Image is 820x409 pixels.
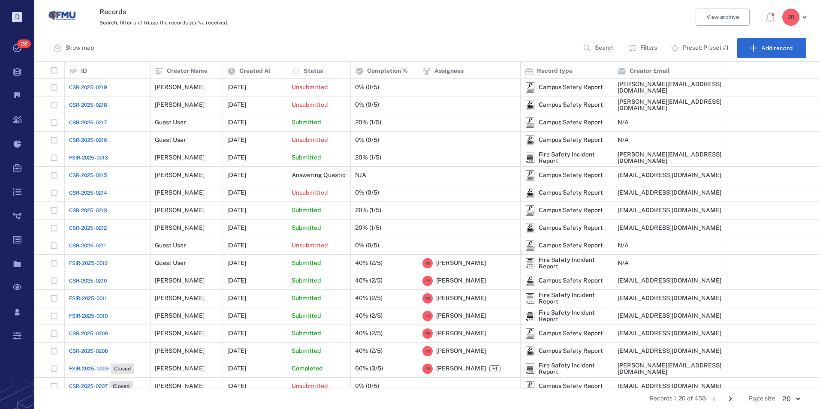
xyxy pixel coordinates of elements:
[525,293,535,304] img: icon Fire Safety Incident Report
[155,207,205,214] div: [PERSON_NAME]
[355,137,379,143] div: 0% (0/5)
[355,383,379,389] div: 0% (0/5)
[525,276,535,286] div: Campus Safety Report
[99,20,228,26] span: Search, filter and triage the records you've received.
[737,38,806,58] button: Add record
[618,81,723,94] div: [PERSON_NAME][EMAIL_ADDRESS][DOMAIN_NAME]
[99,7,564,17] h3: Records
[227,101,246,109] p: [DATE]
[69,295,107,302] span: FSIR-2025-0011
[69,136,107,144] a: CSR-2025-0216
[525,82,535,93] img: icon Campus Safety Report
[355,102,379,108] div: 0% (0/5)
[69,224,107,232] a: CSR-2025-0212
[69,381,133,391] a: CSR-2025-0207Closed
[304,67,323,75] p: Status
[69,101,107,109] a: CSR-2025-0218
[69,347,108,355] a: CSR-2025-0208
[112,365,133,373] span: Closed
[525,223,535,233] div: Campus Safety Report
[525,100,535,110] div: Campus Safety Report
[724,392,737,406] button: Go to next page
[111,383,131,390] span: Closed
[539,225,603,231] div: Campus Safety Report
[525,258,535,268] div: Fire Safety Incident Report
[618,348,721,354] div: [EMAIL_ADDRESS][DOMAIN_NAME]
[422,364,433,374] div: R R
[618,137,629,143] div: N/A
[355,330,383,337] div: 40% (2/5)
[422,328,433,339] div: R R
[69,364,134,374] a: FSIR-2025-0009Closed
[436,329,486,338] span: [PERSON_NAME]
[749,394,775,403] span: Page size
[69,277,107,285] a: CSR-2025-0210
[355,365,383,372] div: 60% (3/5)
[355,119,381,126] div: 20% (1/5)
[155,172,205,178] div: [PERSON_NAME]
[69,119,107,126] span: CSR-2025-0217
[292,259,321,268] p: Submitted
[436,259,486,268] span: [PERSON_NAME]
[292,382,328,391] p: Unsubmitted
[292,347,321,355] p: Submitted
[355,348,383,354] div: 40% (2/5)
[227,329,246,338] p: [DATE]
[539,383,603,389] div: Campus Safety Report
[434,67,464,75] p: Assignees
[155,260,186,266] div: Guest User
[155,313,205,319] div: [PERSON_NAME]
[227,136,246,144] p: [DATE]
[618,362,723,376] div: [PERSON_NAME][EMAIL_ADDRESS][DOMAIN_NAME]
[227,206,246,215] p: [DATE]
[292,101,328,109] p: Unsubmitted
[227,364,246,373] p: [DATE]
[539,362,609,376] div: Fire Safety Incident Report
[525,117,535,128] img: icon Campus Safety Report
[355,277,383,284] div: 40% (2/5)
[539,330,603,337] div: Campus Safety Report
[422,293,433,304] div: R R
[525,381,535,391] div: Campus Safety Report
[618,207,721,214] div: [EMAIL_ADDRESS][DOMAIN_NAME]
[69,242,106,250] span: CSR-2025-0211
[227,277,246,285] p: [DATE]
[227,259,246,268] p: [DATE]
[227,347,246,355] p: [DATE]
[227,312,246,320] p: [DATE]
[525,346,535,356] img: icon Campus Safety Report
[525,135,535,145] div: Campus Safety Report
[630,67,670,75] p: Creator Email
[155,330,205,337] div: [PERSON_NAME]
[525,346,535,356] div: Campus Safety Report
[525,153,535,163] div: Fire Safety Incident Report
[525,241,535,251] div: Campus Safety Report
[618,119,629,126] div: N/A
[525,188,535,198] img: icon Campus Safety Report
[167,67,208,75] p: Creator Name
[292,277,321,285] p: Submitted
[525,223,535,233] img: icon Campus Safety Report
[292,171,352,180] p: Answering Questions
[355,189,379,196] div: 0% (0/5)
[618,277,721,284] div: [EMAIL_ADDRESS][DOMAIN_NAME]
[227,171,246,180] p: [DATE]
[489,365,500,372] span: +1
[618,225,721,231] div: [EMAIL_ADDRESS][DOMAIN_NAME]
[422,346,433,356] div: R R
[618,295,721,301] div: [EMAIL_ADDRESS][DOMAIN_NAME]
[155,84,205,90] div: [PERSON_NAME]
[537,67,573,75] p: Record type
[292,189,328,197] p: Unsubmitted
[539,84,603,90] div: Campus Safety Report
[525,258,535,268] img: icon Fire Safety Incident Report
[155,119,186,126] div: Guest User
[782,9,810,26] button: RR
[155,102,205,108] div: [PERSON_NAME]
[69,330,108,337] a: CSR-2025-0209
[618,330,721,337] div: [EMAIL_ADDRESS][DOMAIN_NAME]
[48,38,101,58] button: Show map
[525,328,535,339] img: icon Campus Safety Report
[155,154,205,161] div: [PERSON_NAME]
